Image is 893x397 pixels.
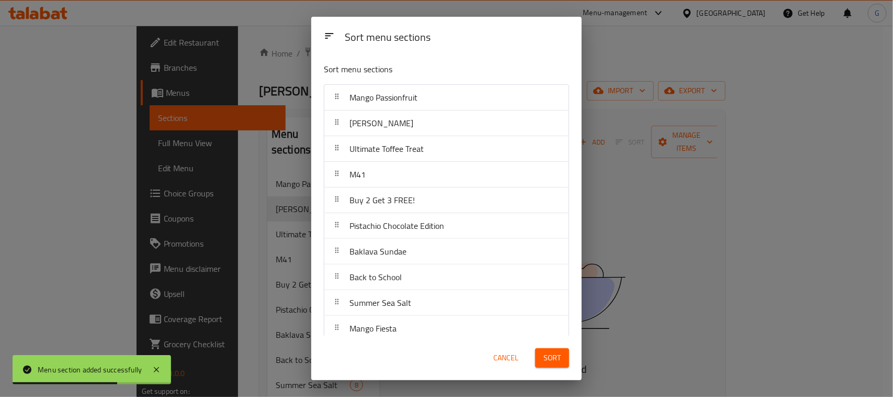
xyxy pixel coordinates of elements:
[324,290,569,316] div: Summer Sea Salt
[324,111,569,136] div: [PERSON_NAME]
[324,188,569,213] div: Buy 2 Get 3 FREE!
[324,239,569,264] div: Baklava Sundae
[324,264,569,290] div: Back to School
[493,351,518,365] span: Cancel
[349,295,411,311] span: Summer Sea Salt
[535,348,569,368] button: Sort
[544,351,561,365] span: Sort
[324,162,569,188] div: M41
[349,90,417,105] span: Mango Passionfruit
[349,269,402,285] span: Back to School
[324,136,569,162] div: Ultimate Toffee Treat
[324,316,569,341] div: Mango Fiesta
[349,167,366,182] span: M41
[489,348,523,368] button: Cancel
[341,26,573,50] div: Sort menu sections
[324,85,569,111] div: Mango Passionfruit
[38,364,142,376] div: Menu section added successfully
[349,321,397,336] span: Mango Fiesta
[349,192,415,208] span: Buy 2 Get 3 FREE!
[349,244,406,259] span: Baklava Sundae
[349,218,444,234] span: Pistachio Chocolate Edition
[324,213,569,239] div: Pistachio Chocolate Edition
[349,141,424,157] span: Ultimate Toffee Treat
[324,63,518,76] p: Sort menu sections
[349,115,413,131] span: [PERSON_NAME]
